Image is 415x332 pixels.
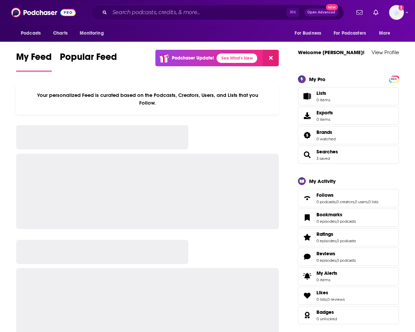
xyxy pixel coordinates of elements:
span: Charts [53,29,68,38]
a: Reviews [316,251,356,257]
span: Badges [316,309,334,315]
button: open menu [75,27,112,40]
span: Bookmarks [316,212,342,218]
a: 0 podcasts [337,258,356,263]
span: My Alerts [316,270,337,276]
div: My Activity [309,178,336,184]
span: , [327,297,327,302]
span: New [326,4,338,10]
p: Podchaser Update! [172,55,214,61]
span: Monitoring [80,29,104,38]
a: Badges [300,310,314,320]
span: Follows [316,192,334,198]
span: Brands [316,129,332,135]
img: User Profile [389,5,404,20]
span: Logged in as sashagoldin [389,5,404,20]
a: 0 lists [316,297,327,302]
a: Show notifications dropdown [371,7,381,18]
span: Exports [300,111,314,120]
span: Bookmarks [298,209,399,227]
span: Searches [298,146,399,164]
a: Likes [316,290,345,296]
span: Reviews [298,248,399,266]
span: Lists [300,91,314,101]
a: See What's New [217,53,257,63]
span: More [379,29,390,38]
a: My Alerts [298,267,399,285]
a: Brands [300,131,314,140]
a: Show notifications dropdown [354,7,365,18]
a: Exports [298,107,399,125]
a: 0 users [355,199,368,204]
span: 0 items [316,278,337,282]
a: 0 unlocked [316,317,337,321]
span: Brands [298,126,399,144]
a: Popular Feed [60,51,117,72]
a: 0 episodes [316,258,336,263]
span: Likes [316,290,328,296]
a: Welcome [PERSON_NAME]! [298,49,365,56]
button: Open AdvancedNew [304,8,338,16]
span: ⌘ K [287,8,299,17]
a: View Profile [372,49,399,56]
span: Ratings [316,231,333,237]
a: 0 creators [336,199,354,204]
span: Likes [298,287,399,305]
span: For Podcasters [334,29,366,38]
span: Exports [316,110,333,116]
a: Follows [316,192,378,198]
span: Ratings [298,228,399,246]
a: Charts [49,27,72,40]
svg: Add a profile image [399,5,404,10]
span: Badges [298,306,399,324]
span: , [336,219,337,224]
div: My Pro [309,76,326,82]
a: Searches [300,150,314,159]
a: 0 podcasts [337,219,356,224]
span: PRO [390,77,398,82]
span: Lists [316,90,330,96]
a: Follows [300,193,314,203]
a: 0 watched [316,137,336,141]
span: 0 items [316,98,330,102]
a: 0 reviews [327,297,345,302]
a: Likes [300,291,314,300]
div: Search podcasts, credits, & more... [91,5,344,20]
span: My Alerts [300,271,314,281]
a: PRO [390,76,398,81]
img: Podchaser - Follow, Share and Rate Podcasts [11,6,76,19]
span: Lists [316,90,326,96]
a: Ratings [300,232,314,242]
a: 0 lists [368,199,378,204]
span: Follows [298,189,399,207]
span: , [354,199,355,204]
button: open menu [290,27,330,40]
a: Lists [298,87,399,105]
button: open menu [329,27,376,40]
a: 0 podcasts [337,238,356,243]
a: Bookmarks [316,212,356,218]
a: 0 episodes [316,219,336,224]
a: Bookmarks [300,213,314,222]
span: Popular Feed [60,51,117,67]
a: My Feed [16,51,52,72]
a: Brands [316,129,336,135]
div: Your personalized Feed is curated based on the Podcasts, Creators, Users, and Lists that you Follow. [16,84,279,114]
span: , [336,258,337,263]
a: 0 episodes [316,238,336,243]
span: For Business [295,29,321,38]
span: Podcasts [21,29,41,38]
span: , [368,199,368,204]
span: , [336,238,337,243]
a: Badges [316,309,337,315]
a: Ratings [316,231,356,237]
a: Searches [316,149,338,155]
span: Open Advanced [307,11,335,14]
button: open menu [374,27,399,40]
span: 0 items [316,117,333,122]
